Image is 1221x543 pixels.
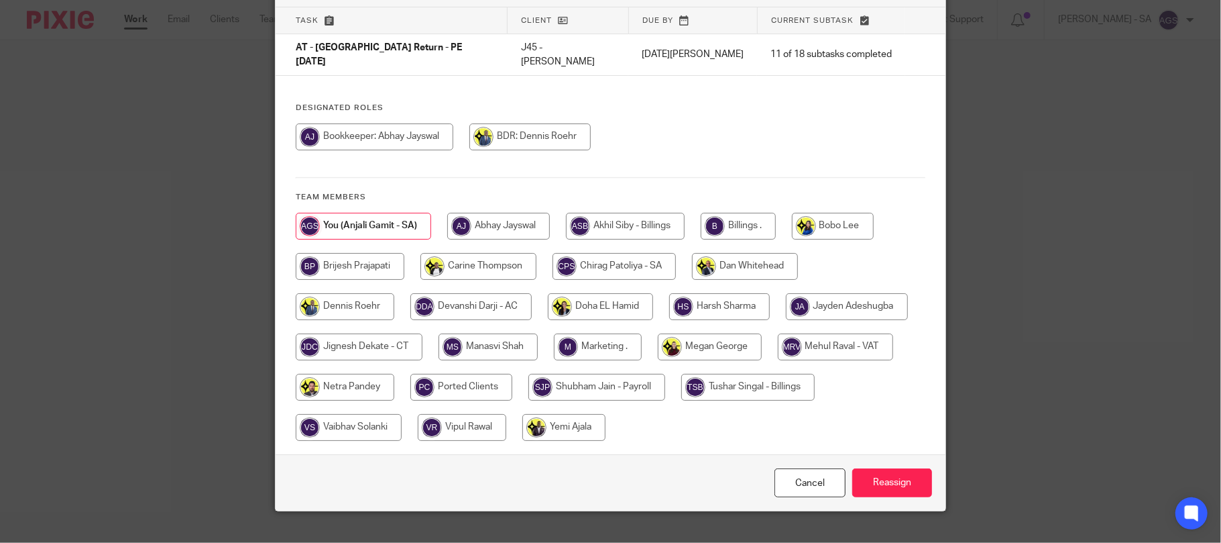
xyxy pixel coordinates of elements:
[521,41,615,68] p: J45 - [PERSON_NAME]
[642,17,673,24] span: Due by
[757,34,905,76] td: 11 of 18 subtasks completed
[296,43,462,66] span: AT - [GEOGRAPHIC_DATA] Return - PE [DATE]
[771,17,854,24] span: Current subtask
[774,468,846,497] a: Close this dialog window
[296,17,318,24] span: Task
[521,17,552,24] span: Client
[642,48,744,61] p: [DATE][PERSON_NAME]
[852,468,932,497] input: Reassign
[296,103,926,113] h4: Designated Roles
[296,192,926,203] h4: Team members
